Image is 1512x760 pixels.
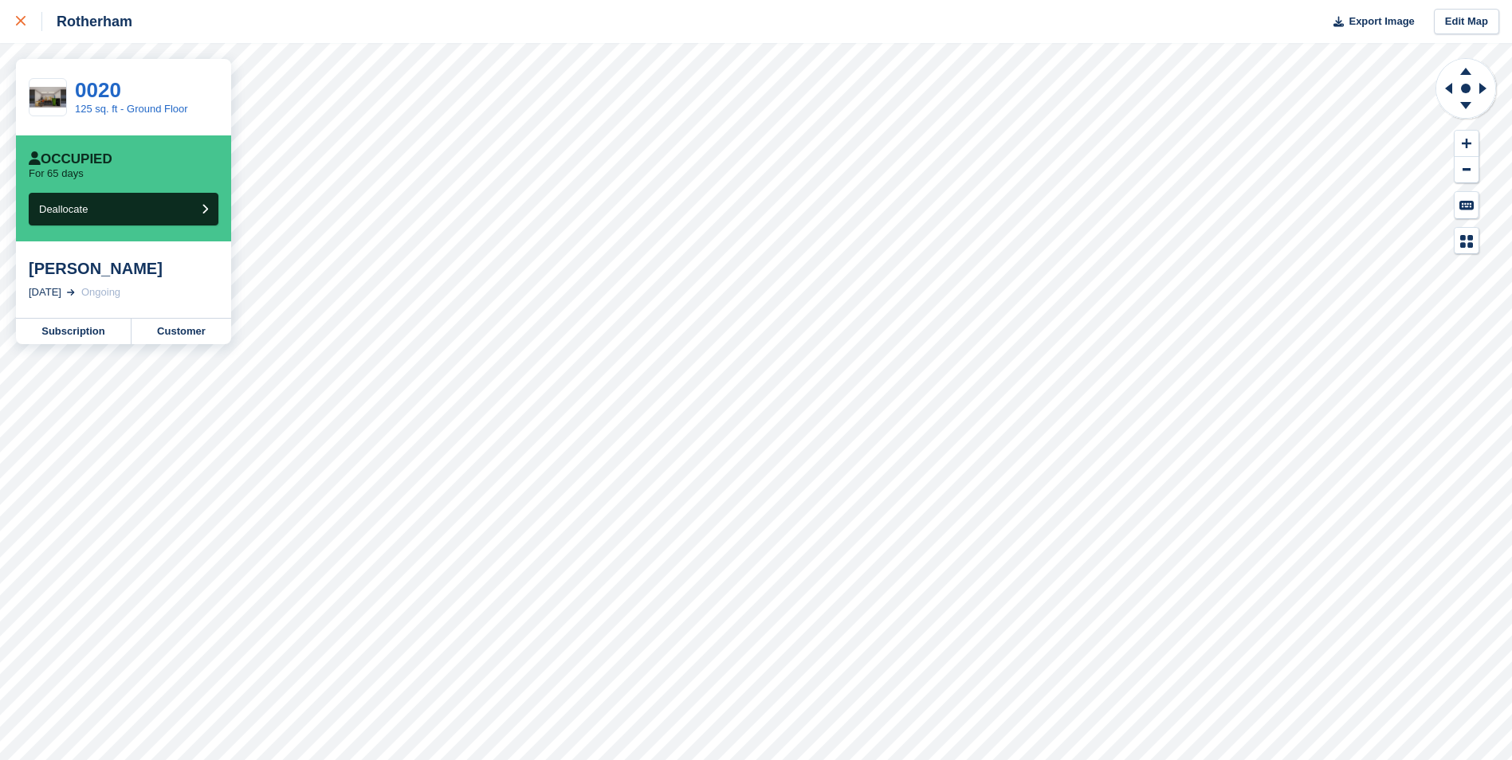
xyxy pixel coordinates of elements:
[67,289,75,296] img: arrow-right-light-icn-cde0832a797a2874e46488d9cf13f60e5c3a73dbe684e267c42b8395dfbc2abf.svg
[1455,157,1479,183] button: Zoom Out
[1349,14,1414,29] span: Export Image
[81,284,120,300] div: Ongoing
[29,151,112,167] div: Occupied
[75,103,188,115] a: 125 sq. ft - Ground Floor
[29,193,218,225] button: Deallocate
[75,78,121,102] a: 0020
[29,284,61,300] div: [DATE]
[132,319,231,344] a: Customer
[16,319,132,344] a: Subscription
[29,259,218,278] div: [PERSON_NAME]
[29,87,66,108] img: 125%20SQ.FT.jpg
[1324,9,1415,35] button: Export Image
[1455,131,1479,157] button: Zoom In
[42,12,132,31] div: Rotherham
[39,203,88,215] span: Deallocate
[29,167,84,180] p: For 65 days
[1455,228,1479,254] button: Map Legend
[1434,9,1499,35] a: Edit Map
[1455,192,1479,218] button: Keyboard Shortcuts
